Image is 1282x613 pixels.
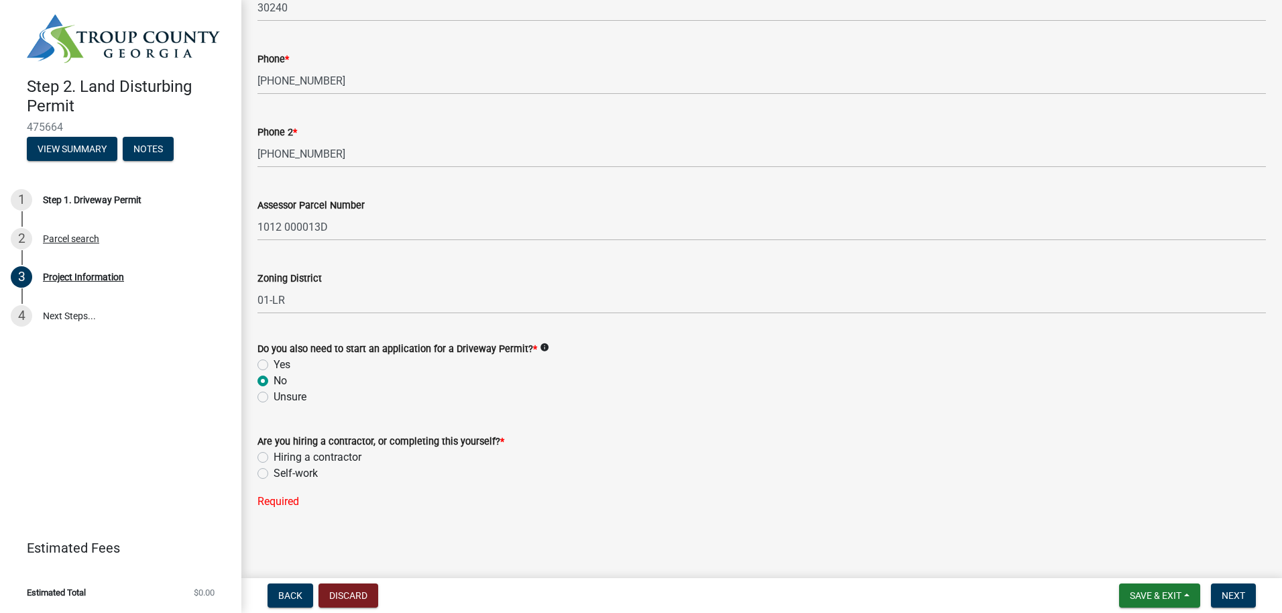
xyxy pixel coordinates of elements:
[318,583,378,608] button: Discard
[274,357,290,373] label: Yes
[27,121,215,133] span: 475664
[43,234,99,243] div: Parcel search
[11,266,32,288] div: 3
[257,437,504,447] label: Are you hiring a contractor, or completing this yourself?
[1119,583,1200,608] button: Save & Exit
[257,128,297,137] label: Phone 2
[274,465,318,482] label: Self-work
[11,305,32,327] div: 4
[11,189,32,211] div: 1
[274,373,287,389] label: No
[1130,590,1181,601] span: Save & Exit
[43,195,141,205] div: Step 1. Driveway Permit
[27,588,86,597] span: Estimated Total
[257,274,322,284] label: Zoning District
[27,145,117,156] wm-modal-confirm: Summary
[257,345,537,354] label: Do you also need to start an application for a Driveway Permit?
[11,535,220,561] a: Estimated Fees
[194,588,215,597] span: $0.00
[1222,590,1245,601] span: Next
[278,590,302,601] span: Back
[274,389,306,405] label: Unsure
[257,494,1266,510] div: Required
[27,14,220,63] img: Troup County, Georgia
[257,55,289,64] label: Phone
[257,201,365,211] label: Assessor Parcel Number
[268,583,313,608] button: Back
[27,137,117,161] button: View Summary
[11,228,32,249] div: 2
[540,343,549,352] i: info
[1211,583,1256,608] button: Next
[123,137,174,161] button: Notes
[43,272,124,282] div: Project Information
[274,449,361,465] label: Hiring a contractor
[123,145,174,156] wm-modal-confirm: Notes
[27,77,231,116] h4: Step 2. Land Disturbing Permit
